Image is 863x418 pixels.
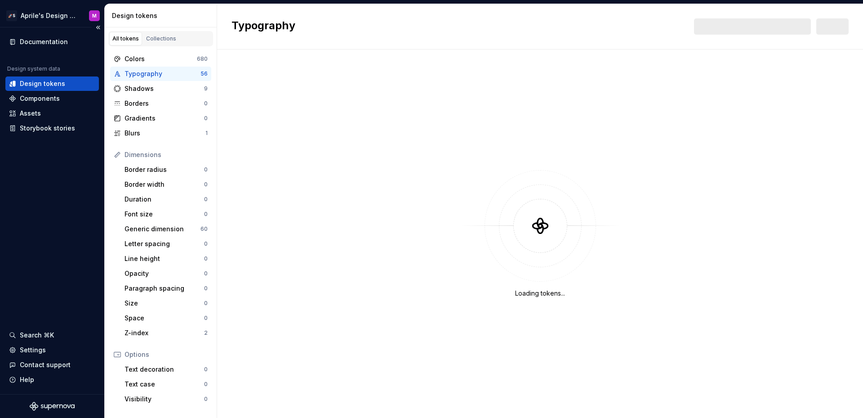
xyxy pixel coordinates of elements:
[204,196,208,203] div: 0
[125,328,204,337] div: Z-index
[30,402,75,411] svg: Supernova Logo
[125,350,208,359] div: Options
[5,121,99,135] a: Storybook stories
[121,207,211,221] a: Font size0
[112,11,213,20] div: Design tokens
[2,6,102,25] button: 🚀SAprile's Design SystemM
[125,150,208,159] div: Dimensions
[204,300,208,307] div: 0
[125,69,200,78] div: Typography
[92,21,104,34] button: Collapse sidebar
[121,222,211,236] a: Generic dimension60
[7,65,60,72] div: Design system data
[121,281,211,296] a: Paragraph spacing0
[121,177,211,192] a: Border width0
[125,380,204,389] div: Text case
[200,225,208,233] div: 60
[205,130,208,137] div: 1
[121,311,211,325] a: Space0
[146,35,176,42] div: Collections
[204,115,208,122] div: 0
[125,365,204,374] div: Text decoration
[110,67,211,81] a: Typography56
[125,299,204,308] div: Size
[121,237,211,251] a: Letter spacing0
[231,18,295,35] h2: Typography
[197,55,208,63] div: 680
[125,165,204,174] div: Border radius
[125,239,204,248] div: Letter spacing
[20,37,68,46] div: Documentation
[121,162,211,177] a: Border radius0
[121,362,211,377] a: Text decoration0
[125,284,204,293] div: Paragraph spacing
[125,180,204,189] div: Border width
[204,396,208,403] div: 0
[125,129,205,138] div: Blurs
[110,52,211,66] a: Colors680
[204,100,208,107] div: 0
[5,35,99,49] a: Documentation
[110,126,211,140] a: Blurs1
[5,373,99,387] button: Help
[20,79,65,88] div: Design tokens
[5,343,99,357] a: Settings
[204,381,208,388] div: 0
[204,329,208,337] div: 2
[125,395,204,404] div: Visibility
[125,269,204,278] div: Opacity
[5,106,99,121] a: Assets
[121,326,211,340] a: Z-index2
[110,96,211,111] a: Borders0
[6,10,17,21] div: 🚀S
[21,11,78,20] div: Aprile's Design System
[110,111,211,126] a: Gradients0
[200,70,208,77] div: 56
[204,255,208,262] div: 0
[20,375,34,384] div: Help
[121,296,211,310] a: Size0
[121,266,211,281] a: Opacity0
[204,270,208,277] div: 0
[125,54,197,63] div: Colors
[5,328,99,342] button: Search ⌘K
[20,331,54,340] div: Search ⌘K
[121,192,211,207] a: Duration0
[92,12,97,19] div: M
[125,210,204,219] div: Font size
[121,252,211,266] a: Line height0
[112,35,139,42] div: All tokens
[204,166,208,173] div: 0
[20,109,41,118] div: Assets
[204,211,208,218] div: 0
[20,360,71,369] div: Contact support
[125,195,204,204] div: Duration
[204,366,208,373] div: 0
[125,314,204,323] div: Space
[204,240,208,247] div: 0
[20,124,75,133] div: Storybook stories
[5,91,99,106] a: Components
[125,254,204,263] div: Line height
[5,76,99,91] a: Design tokens
[204,85,208,92] div: 9
[125,99,204,108] div: Borders
[5,358,99,372] button: Contact support
[515,289,565,298] div: Loading tokens...
[121,377,211,391] a: Text case0
[110,81,211,96] a: Shadows9
[20,346,46,355] div: Settings
[125,114,204,123] div: Gradients
[125,225,200,234] div: Generic dimension
[125,84,204,93] div: Shadows
[204,285,208,292] div: 0
[204,181,208,188] div: 0
[20,94,60,103] div: Components
[204,315,208,322] div: 0
[121,392,211,406] a: Visibility0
